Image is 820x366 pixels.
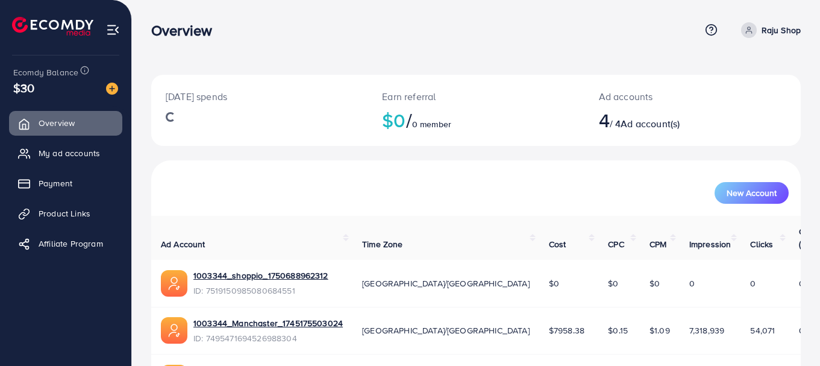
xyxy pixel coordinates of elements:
span: Time Zone [362,238,402,250]
span: 4 [599,106,610,134]
span: [GEOGRAPHIC_DATA]/[GEOGRAPHIC_DATA] [362,324,530,336]
a: Raju Shop [736,22,801,38]
a: My ad accounts [9,141,122,165]
span: $7958.38 [549,324,584,336]
img: menu [106,23,120,37]
span: Overview [39,117,75,129]
span: ID: 7495471694526988304 [193,332,343,344]
span: $0.15 [608,324,628,336]
p: Earn referral [382,89,569,104]
span: $0 [549,277,559,289]
span: 7,318,939 [689,324,724,336]
img: ic-ads-acc.e4c84228.svg [161,270,187,297]
span: Ecomdy Balance [13,66,78,78]
span: CPC [608,238,624,250]
p: Raju Shop [762,23,801,37]
span: Clicks [750,238,773,250]
a: Product Links [9,201,122,226]
span: 0 [689,277,695,289]
span: ID: 7519150985080684551 [193,285,328,297]
h3: Overview [151,22,222,39]
span: Affiliate Program [39,238,103,250]
h2: $0 [382,109,569,131]
span: CPM [649,238,666,250]
button: New Account [715,182,789,204]
a: Payment [9,171,122,195]
a: Affiliate Program [9,232,122,256]
span: 54,071 [750,324,775,336]
a: Overview [9,111,122,135]
span: [GEOGRAPHIC_DATA]/[GEOGRAPHIC_DATA] [362,277,530,289]
span: 0.74 [799,324,815,336]
span: Impression [689,238,731,250]
span: Cost [549,238,566,250]
h2: / 4 [599,109,733,131]
p: Ad accounts [599,89,733,104]
span: $30 [13,79,34,96]
span: $1.09 [649,324,670,336]
span: 0 [799,277,804,289]
span: Product Links [39,207,90,219]
span: My ad accounts [39,147,100,159]
p: [DATE] spends [166,89,353,104]
span: $0 [608,277,618,289]
span: / [406,106,412,134]
span: 0 member [412,118,451,130]
span: Ad Account [161,238,205,250]
span: 0 [750,277,756,289]
span: New Account [727,189,777,197]
img: image [106,83,118,95]
a: 1003344_Manchaster_1745175503024 [193,317,343,329]
span: CTR (%) [799,226,815,250]
span: Ad account(s) [621,117,680,130]
img: logo [12,17,93,36]
img: ic-ads-acc.e4c84228.svg [161,317,187,344]
span: $0 [649,277,660,289]
a: 1003344_shoppio_1750688962312 [193,270,328,282]
span: Payment [39,177,72,189]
